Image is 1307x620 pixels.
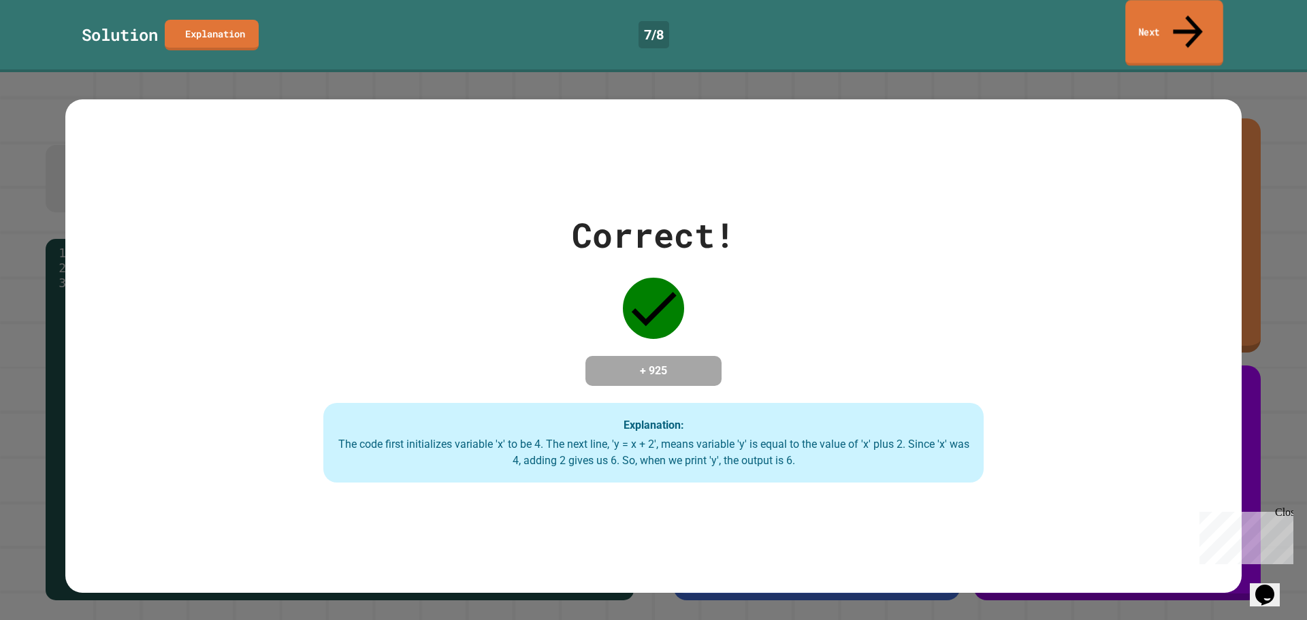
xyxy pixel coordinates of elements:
iframe: chat widget [1250,566,1293,606]
iframe: chat widget [1194,506,1293,564]
a: Explanation [165,20,259,50]
div: The code first initializes variable 'x' to be 4. The next line, 'y = x + 2', means variable 'y' i... [337,436,970,469]
div: Solution [82,22,158,47]
div: 7 / 8 [639,21,669,48]
h4: + 925 [599,363,708,379]
div: Correct! [572,210,735,261]
div: Chat with us now!Close [5,5,94,86]
strong: Explanation: [624,418,684,431]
